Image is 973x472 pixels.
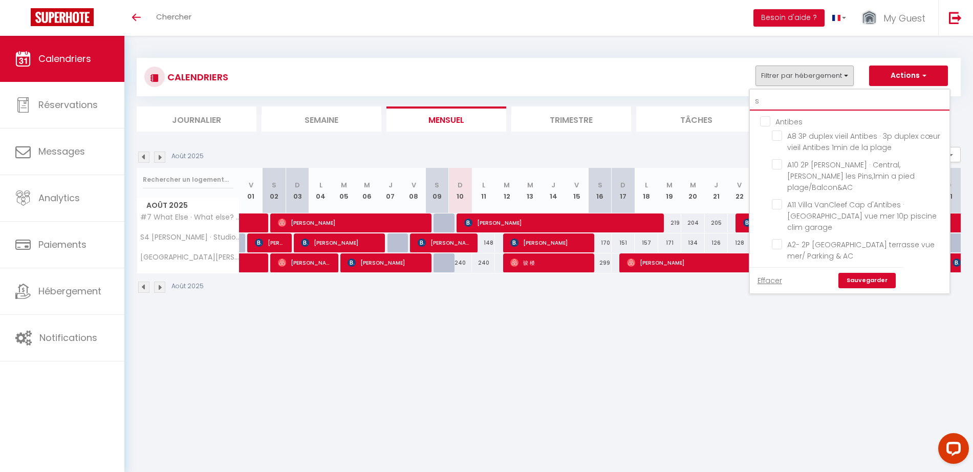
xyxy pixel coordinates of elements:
[249,180,253,190] abbr: V
[787,240,935,261] span: A2- 2P [GEOGRAPHIC_DATA] terrasse vue mer/ Parking & AC
[262,106,381,132] li: Semaine
[38,145,85,158] span: Messages
[435,180,439,190] abbr: S
[39,331,97,344] span: Notifications
[930,429,973,472] iframe: LiveChat chat widget
[139,233,241,241] span: S4 [PERSON_NAME] · Studio Richelmi- AC Balcon 10mns Port 15mns [GEOGRAPHIC_DATA]
[319,180,322,190] abbr: L
[449,253,472,272] div: 240
[565,168,588,213] th: 15
[728,233,751,252] div: 128
[263,168,286,213] th: 02
[379,168,402,213] th: 07
[356,168,379,213] th: 06
[588,233,611,252] div: 170
[714,180,718,190] abbr: J
[690,180,696,190] abbr: M
[635,233,658,252] div: 157
[139,253,241,261] span: [GEOGRAPHIC_DATA][PERSON_NAME] Mer 2 chbres Piscine/AC
[464,213,656,232] span: [PERSON_NAME]
[666,180,673,190] abbr: M
[681,233,704,252] div: 134
[402,168,425,213] th: 08
[681,168,704,213] th: 20
[348,253,424,272] span: [PERSON_NAME]
[156,11,191,22] span: Chercher
[620,180,625,190] abbr: D
[838,273,896,288] a: Sauvegarder
[240,168,263,213] th: 01
[728,168,751,213] th: 22
[458,180,463,190] abbr: D
[527,180,533,190] abbr: M
[869,66,948,86] button: Actions
[295,180,300,190] abbr: D
[38,238,87,251] span: Paiements
[705,213,728,232] div: 205
[755,66,854,86] button: Filtrer par hébergement
[255,233,286,252] span: [PERSON_NAME]
[753,9,825,27] button: Besoin d'aide ?
[511,106,631,132] li: Trimestre
[143,170,233,189] input: Rechercher un logement...
[787,131,940,153] span: A8 3P duplex vieil Antibes · 3p duplex cœur vieil Antibes 1min de la plage
[171,282,204,291] p: Août 2025
[139,213,241,221] span: #7 What Else · What else? Your own quiet terrace in [GEOGRAPHIC_DATA].
[278,213,424,232] span: [PERSON_NAME]
[272,180,276,190] abbr: S
[309,168,332,213] th: 04
[883,12,925,25] span: My Guest
[658,168,681,213] th: 19
[635,168,658,213] th: 18
[518,168,542,213] th: 13
[588,253,611,272] div: 299
[38,52,91,65] span: Calendriers
[750,92,949,111] input: Rechercher un logement...
[137,106,256,132] li: Journalier
[472,168,495,213] th: 11
[137,198,239,213] span: Août 2025
[165,66,228,89] h3: CALENDRIERS
[510,253,587,272] span: 骏 楼
[551,180,555,190] abbr: J
[658,213,681,232] div: 219
[636,106,756,132] li: Tâches
[38,98,98,111] span: Réservations
[386,106,506,132] li: Mensuel
[472,233,495,252] div: 148
[341,180,347,190] abbr: M
[749,89,950,294] div: Filtrer par hébergement
[588,168,611,213] th: 16
[332,168,355,213] th: 05
[612,233,635,252] div: 151
[612,168,635,213] th: 17
[425,168,448,213] th: 09
[861,9,877,27] img: ...
[658,233,681,252] div: 171
[787,160,915,192] span: A10 2P [PERSON_NAME] · Central, [PERSON_NAME] les Pins,1min a pied plage/Balcon&AC
[171,152,204,161] p: Août 2025
[737,180,742,190] abbr: V
[31,8,94,26] img: Super Booking
[286,168,309,213] th: 03
[364,180,370,190] abbr: M
[787,200,937,232] span: A11 Villa VanCleef Cap d'Antibes · [GEOGRAPHIC_DATA] vue mer 10p piscine clim garage
[38,285,101,297] span: Hébergement
[949,11,962,24] img: logout
[510,233,587,252] span: [PERSON_NAME]
[388,180,393,190] abbr: J
[627,253,750,272] span: [PERSON_NAME]
[412,180,416,190] abbr: V
[482,180,485,190] abbr: L
[278,253,332,272] span: [PERSON_NAME]
[495,168,518,213] th: 12
[472,253,495,272] div: 240
[301,233,378,252] span: [PERSON_NAME]
[504,180,510,190] abbr: M
[542,168,565,213] th: 14
[705,233,728,252] div: 126
[645,180,648,190] abbr: L
[418,233,471,252] span: [PERSON_NAME]
[38,191,80,204] span: Analytics
[758,275,782,286] a: Effacer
